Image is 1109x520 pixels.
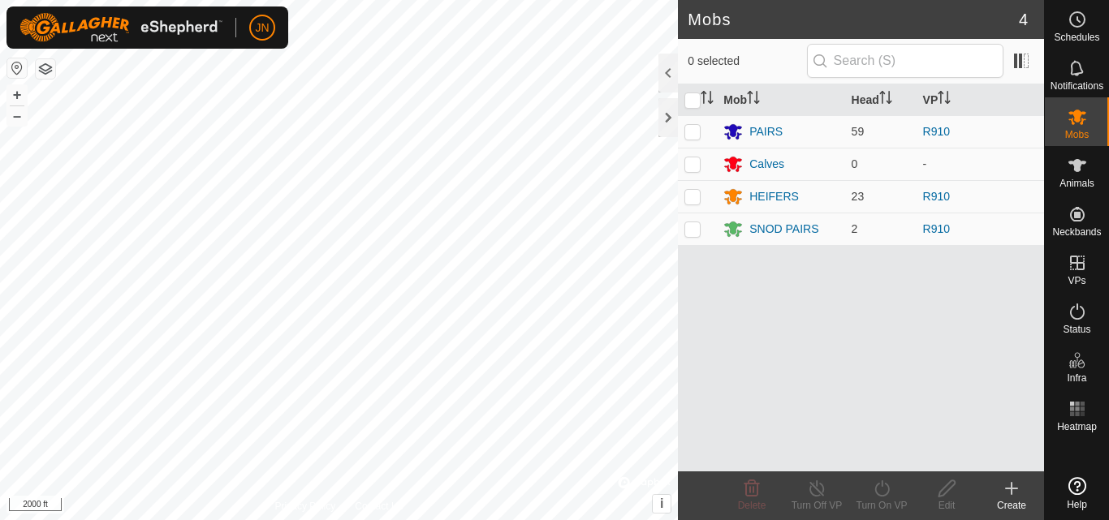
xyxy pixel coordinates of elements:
[917,148,1044,180] td: -
[938,93,951,106] p-sorticon: Activate to sort
[1052,227,1101,237] span: Neckbands
[749,156,784,173] div: Calves
[1054,32,1099,42] span: Schedules
[1045,471,1109,516] a: Help
[7,58,27,78] button: Reset Map
[1019,7,1028,32] span: 4
[688,53,806,70] span: 0 selected
[845,84,917,116] th: Head
[1051,81,1103,91] span: Notifications
[749,221,818,238] div: SNOD PAIRS
[1065,130,1089,140] span: Mobs
[653,495,671,513] button: i
[7,106,27,126] button: –
[355,499,403,514] a: Contact Us
[660,496,663,510] span: i
[807,44,1003,78] input: Search (S)
[852,125,865,138] span: 59
[19,13,222,42] img: Gallagher Logo
[849,498,914,513] div: Turn On VP
[879,93,892,106] p-sorticon: Activate to sort
[923,222,950,235] a: R910
[1067,500,1087,509] span: Help
[1059,178,1094,188] span: Animals
[852,190,865,203] span: 23
[923,190,950,203] a: R910
[1057,422,1097,432] span: Heatmap
[255,19,269,37] span: JN
[747,93,760,106] p-sorticon: Activate to sort
[749,123,783,140] div: PAIRS
[852,157,858,170] span: 0
[7,85,27,105] button: +
[36,59,55,79] button: Map Layers
[852,222,858,235] span: 2
[1063,324,1090,334] span: Status
[275,499,336,514] a: Privacy Policy
[738,500,766,511] span: Delete
[784,498,849,513] div: Turn Off VP
[917,84,1044,116] th: VP
[688,10,1019,29] h2: Mobs
[923,125,950,138] a: R910
[979,498,1044,513] div: Create
[701,93,714,106] p-sorticon: Activate to sort
[914,498,979,513] div: Edit
[1068,276,1085,286] span: VPs
[749,188,799,205] div: HEIFERS
[1067,373,1086,383] span: Infra
[717,84,844,116] th: Mob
